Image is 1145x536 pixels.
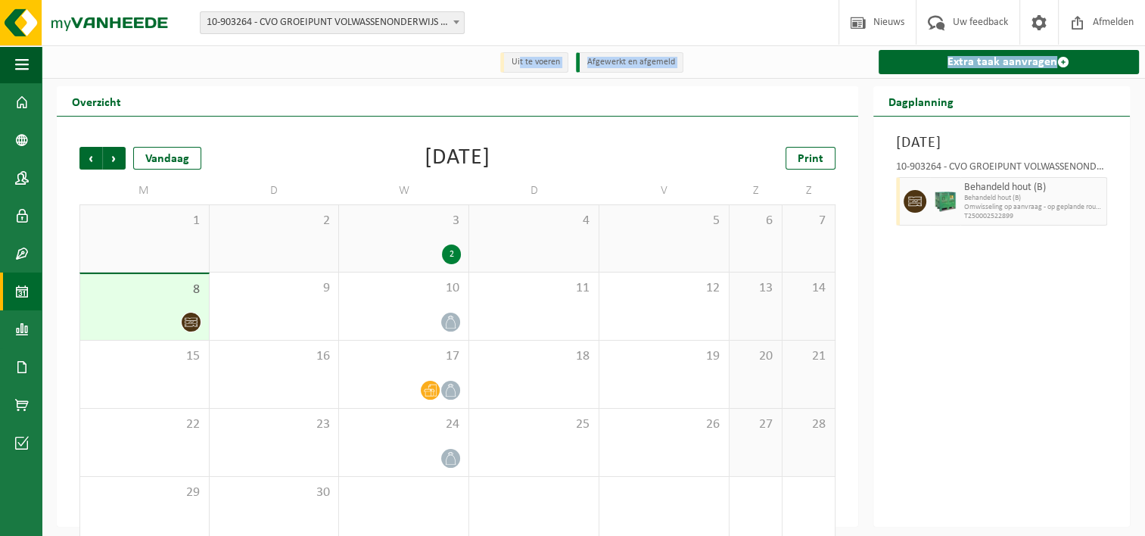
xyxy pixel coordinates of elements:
img: PB-HB-1400-HPE-GN-01 [934,190,957,213]
a: Print [786,147,835,170]
td: D [469,177,599,204]
span: 27 [737,416,774,433]
h2: Dagplanning [873,86,969,116]
span: T250002522899 [964,212,1103,221]
span: 25 [477,416,591,433]
td: W [339,177,469,204]
td: Z [783,177,835,204]
span: 29 [88,485,201,501]
span: 10-903264 - CVO GROEIPUNT VOLWASSENONDERWIJS - LOKEREN [200,11,465,34]
td: M [79,177,210,204]
span: Behandeld hout (B) [964,194,1103,203]
span: 17 [347,348,461,365]
span: 18 [477,348,591,365]
span: 13 [737,280,774,297]
span: 26 [607,416,721,433]
h3: [DATE] [896,132,1108,154]
span: 24 [347,416,461,433]
span: 3 [347,213,461,229]
span: 12 [607,280,721,297]
div: Vandaag [133,147,201,170]
span: Volgende [103,147,126,170]
span: 22 [88,416,201,433]
span: 11 [477,280,591,297]
span: 9 [217,280,331,297]
span: Vorige [79,147,102,170]
span: Omwisseling op aanvraag - op geplande route (incl. verwerking) [964,203,1103,212]
td: D [210,177,340,204]
span: 10 [347,280,461,297]
span: 7 [790,213,827,229]
span: 1 [88,213,201,229]
span: 5 [607,213,721,229]
span: 21 [790,348,827,365]
span: 19 [607,348,721,365]
td: V [599,177,730,204]
span: 16 [217,348,331,365]
td: Z [730,177,783,204]
span: 8 [88,282,201,298]
span: 14 [790,280,827,297]
h2: Overzicht [57,86,136,116]
span: 2 [217,213,331,229]
span: 6 [737,213,774,229]
div: 2 [442,245,461,264]
li: Afgewerkt en afgemeld [576,52,683,73]
span: 23 [217,416,331,433]
a: Extra taak aanvragen [879,50,1140,74]
span: 4 [477,213,591,229]
span: Print [798,153,823,165]
div: 10-903264 - CVO GROEIPUNT VOLWASSENONDERWIJS - LOKEREN [896,162,1108,177]
span: 20 [737,348,774,365]
span: 10-903264 - CVO GROEIPUNT VOLWASSENONDERWIJS - LOKEREN [201,12,464,33]
div: [DATE] [425,147,490,170]
span: 30 [217,485,331,501]
span: 28 [790,416,827,433]
li: Uit te voeren [500,52,568,73]
span: Behandeld hout (B) [964,182,1103,194]
span: 15 [88,348,201,365]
